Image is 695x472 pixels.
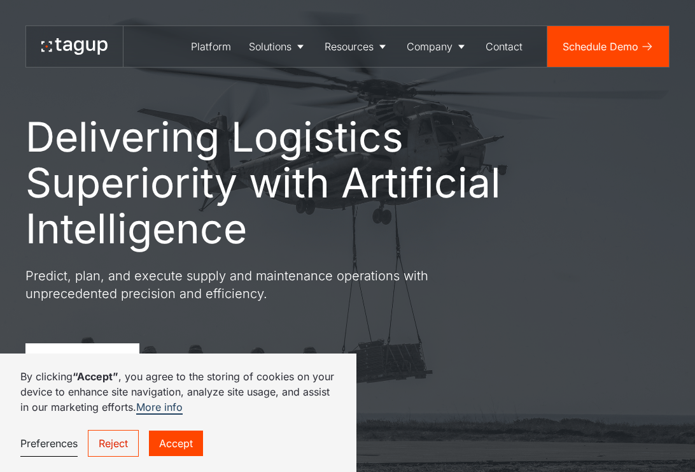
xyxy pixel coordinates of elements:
a: Resources [316,26,398,67]
div: Resources [325,39,374,54]
a: Company [398,26,477,67]
a: Solutions [240,26,316,67]
p: By clicking , you agree to the storing of cookies on your device to enhance site navigation, anal... [20,369,336,415]
div: Solutions [249,39,291,54]
strong: “Accept” [73,370,118,383]
a: Contact [477,26,531,67]
a: Schedule Demo [547,26,669,67]
h1: Delivering Logistics Superiority with Artificial Intelligence [25,114,560,252]
a: Accept [149,431,203,456]
a: Platform [182,26,240,67]
a: Preferences [20,431,78,457]
div: Platform [191,39,231,54]
div: Company [407,39,453,54]
p: Predict, plan, and execute supply and maintenance operations with unprecedented precision and eff... [25,267,484,303]
div: Schedule Demo [563,39,638,54]
div: Schedule Demo [36,351,111,366]
div: Contact [486,39,523,54]
a: More info [136,401,183,415]
a: Reject [88,430,139,457]
a: Schedule Demo [25,343,139,374]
